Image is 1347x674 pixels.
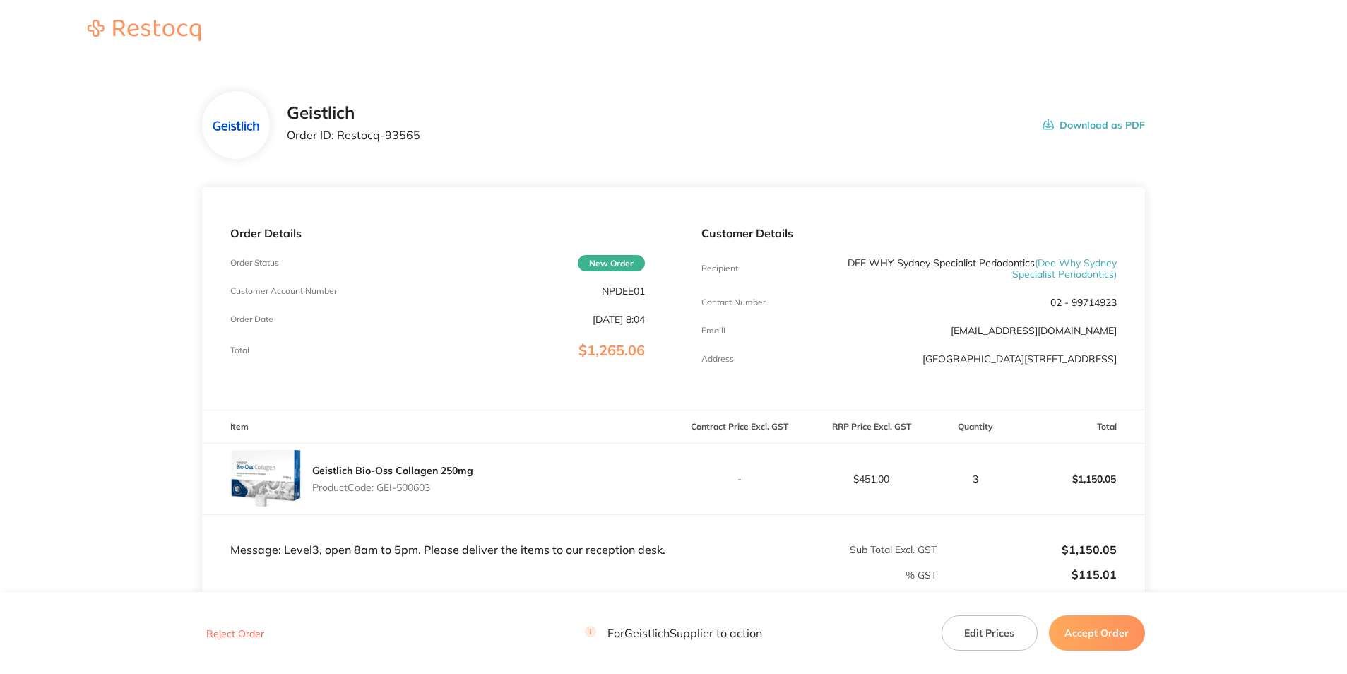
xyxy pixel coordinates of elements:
[1012,256,1117,280] span: ( Dee Why Sydney Specialist Periodontics )
[951,324,1117,337] a: [EMAIL_ADDRESS][DOMAIN_NAME]
[202,410,673,444] th: Item
[202,627,268,640] button: Reject Order
[578,341,645,359] span: $1,265.06
[312,482,473,493] p: Product Code: GEI-500603
[701,227,1116,240] p: Customer Details
[701,264,738,273] p: Recipient
[230,314,273,324] p: Order Date
[73,20,215,43] a: Restocq logo
[230,444,301,514] img: YTVpNTkzdA
[674,544,937,555] p: Sub Total Excl. GST
[203,569,937,581] p: % GST
[937,410,1013,444] th: Quantity
[202,515,673,557] td: Message: Level3, open 8am to 5pm. Please deliver the items to our reception desk.
[806,473,937,485] p: $451.00
[312,464,473,477] a: Geistlich Bio-Oss Collagen 250mg
[602,285,645,297] p: NPDEE01
[1013,410,1145,444] th: Total
[585,627,762,640] p: For Geistlich Supplier to action
[73,20,215,41] img: Restocq logo
[593,314,645,325] p: [DATE] 8:04
[938,473,1012,485] p: 3
[840,257,1117,280] p: DEE WHY Sydney Specialist Periodontics
[673,410,805,444] th: Contract Price Excl. GST
[942,615,1038,651] button: Edit Prices
[701,354,734,364] p: Address
[938,543,1117,556] p: $1,150.05
[701,297,766,307] p: Contact Number
[674,473,805,485] p: -
[230,227,645,240] p: Order Details
[230,286,337,296] p: Customer Account Number
[230,345,249,355] p: Total
[578,255,645,271] span: New Order
[230,258,279,268] p: Order Status
[1043,103,1145,147] button: Download as PDF
[701,326,725,336] p: Emaill
[938,568,1117,581] p: $115.01
[213,102,259,148] img: dmE5cGxzaw
[1050,297,1117,308] p: 02 - 99714923
[805,410,937,444] th: RRP Price Excl. GST
[1049,615,1145,651] button: Accept Order
[287,129,420,141] p: Order ID: Restocq- 93565
[287,103,420,123] h2: Geistlich
[922,353,1117,365] p: [GEOGRAPHIC_DATA][STREET_ADDRESS]
[1014,462,1144,496] p: $1,150.05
